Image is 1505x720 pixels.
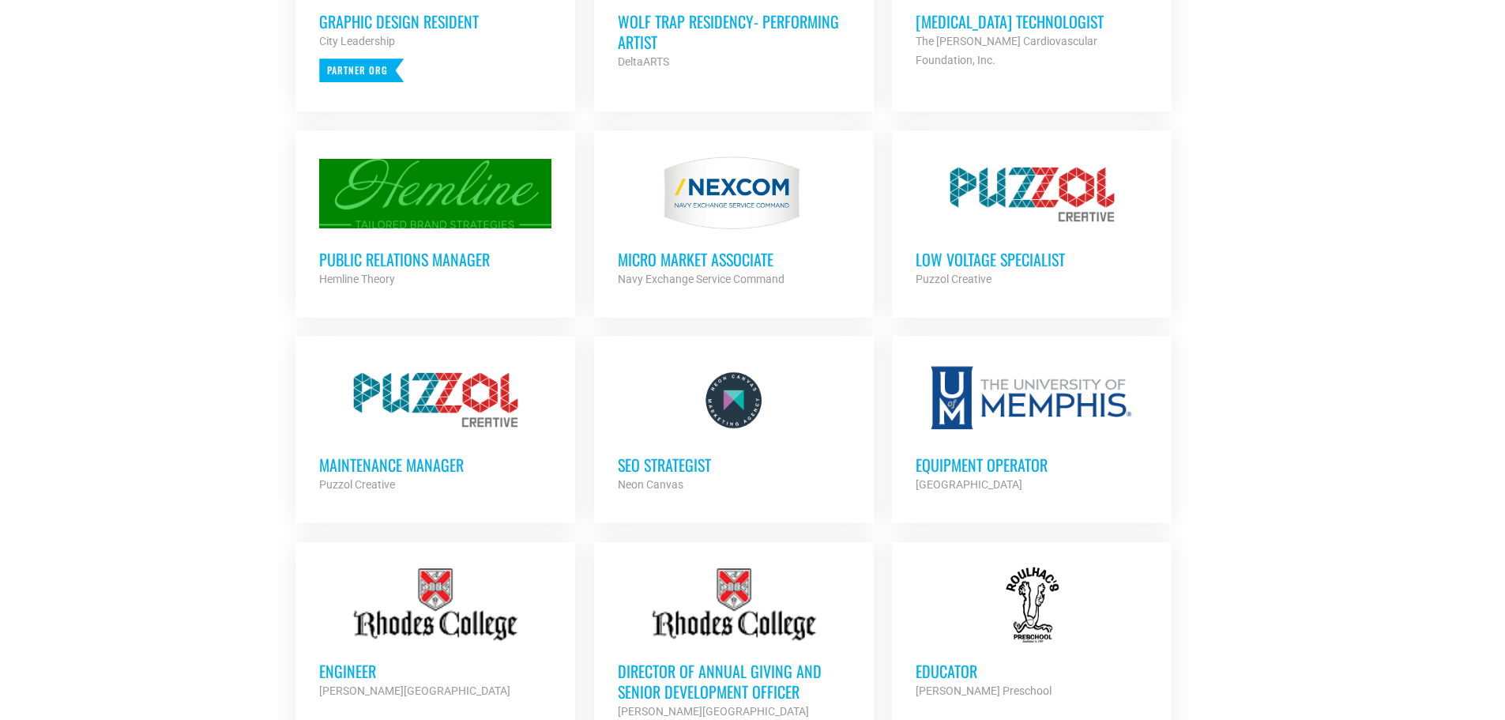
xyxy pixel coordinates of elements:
strong: DeltaARTS [618,55,669,68]
strong: Puzzol Creative [319,478,395,491]
strong: [PERSON_NAME][GEOGRAPHIC_DATA] [618,705,809,718]
strong: [PERSON_NAME] Preschool [916,684,1052,697]
strong: Puzzol Creative [916,273,991,285]
h3: Equipment Operator [916,454,1148,475]
h3: Maintenance Manager [319,454,551,475]
a: Public Relations Manager Hemline Theory [295,130,575,312]
h3: [MEDICAL_DATA] Technologist [916,11,1148,32]
strong: Hemline Theory [319,273,395,285]
a: SEO Strategist Neon Canvas [594,336,874,518]
h3: Engineer [319,661,551,681]
strong: City Leadership [319,35,395,47]
h3: MICRO MARKET ASSOCIATE [618,249,850,270]
h3: Graphic Design Resident [319,11,551,32]
strong: [GEOGRAPHIC_DATA] [916,478,1022,491]
strong: [PERSON_NAME][GEOGRAPHIC_DATA] [319,684,510,697]
a: Equipment Operator [GEOGRAPHIC_DATA] [892,336,1172,518]
strong: The [PERSON_NAME] Cardiovascular Foundation, Inc. [916,35,1097,66]
a: Low Voltage Specialist Puzzol Creative [892,130,1172,312]
a: Maintenance Manager Puzzol Creative [295,336,575,518]
h3: Educator [916,661,1148,681]
h3: SEO Strategist [618,454,850,475]
h3: Low Voltage Specialist [916,249,1148,270]
strong: Navy Exchange Service Command [618,273,784,285]
h3: Public Relations Manager [319,249,551,270]
h3: Director of Annual Giving and Senior Development Officer [618,661,850,702]
h3: Wolf Trap Residency- Performing Artist [618,11,850,52]
a: MICRO MARKET ASSOCIATE Navy Exchange Service Command [594,130,874,312]
strong: Neon Canvas [618,478,683,491]
p: Partner Org [319,58,404,82]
